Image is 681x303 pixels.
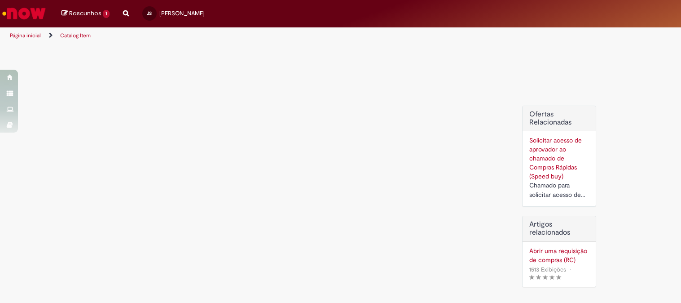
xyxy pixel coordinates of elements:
[529,136,582,180] a: Solicitar acesso de aprovador ao chamado de Compras Rápidas (Speed buy)
[529,221,589,236] h3: Artigos relacionados
[103,10,110,18] span: 1
[568,263,573,276] span: •
[62,9,110,18] a: Rascunhos
[529,111,589,126] h2: Ofertas Relacionadas
[60,32,91,39] a: Catalog Item
[529,246,589,264] a: Abrir uma requisição de compras (RC)
[159,9,205,17] span: [PERSON_NAME]
[529,181,589,200] div: Chamado para solicitar acesso de aprovador ao ticket de Speed buy
[522,106,596,207] div: Ofertas Relacionadas
[10,32,41,39] a: Página inicial
[529,266,566,273] span: 1513 Exibições
[7,27,447,44] ul: Trilhas de página
[147,10,152,16] span: JS
[69,9,101,18] span: Rascunhos
[1,4,47,22] img: ServiceNow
